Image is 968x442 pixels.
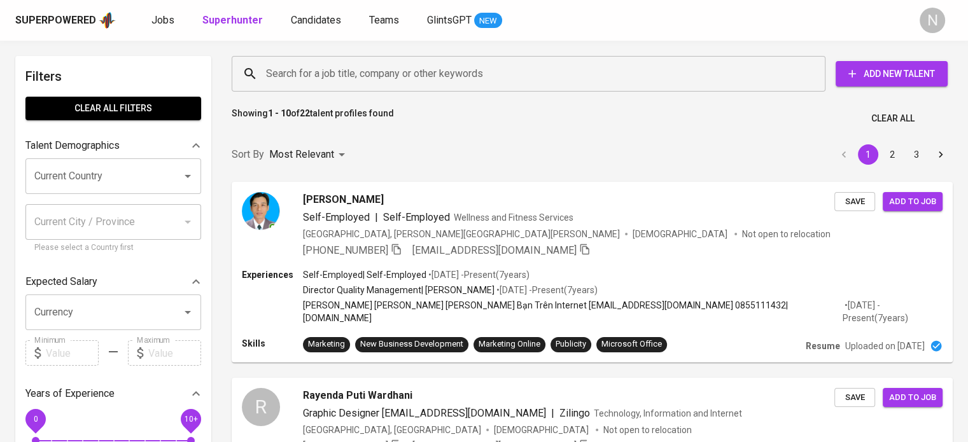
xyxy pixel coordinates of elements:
[495,284,598,296] p: • [DATE] - Present ( 7 years )
[232,147,264,162] p: Sort By
[845,340,925,352] p: Uploaded on [DATE]
[291,14,341,26] span: Candidates
[930,144,951,165] button: Go to next page
[603,424,692,436] p: Not open to relocation
[303,228,620,240] div: [GEOGRAPHIC_DATA], [PERSON_NAME][GEOGRAPHIC_DATA][PERSON_NAME]
[426,268,530,281] p: • [DATE] - Present ( 7 years )
[303,192,384,207] span: [PERSON_NAME]
[806,340,840,352] p: Resume
[556,338,586,350] div: Publicity
[303,299,843,324] p: [PERSON_NAME] [PERSON_NAME] [PERSON_NAME] Bạn Trên Internet [EMAIL_ADDRESS][DOMAIN_NAME] 08551114...
[360,338,463,350] div: New Business Development
[832,144,953,165] nav: pagination navigation
[202,14,263,26] b: Superhunter
[15,13,96,28] div: Superpowered
[883,388,943,408] button: Add to job
[551,406,554,421] span: |
[25,386,115,401] p: Years of Experience
[474,15,502,27] span: NEW
[268,108,291,118] b: 1 - 10
[594,408,742,418] span: Technology, Information and Internet
[269,147,334,162] p: Most Relevant
[633,228,729,240] span: [DEMOGRAPHIC_DATA]
[36,100,191,116] span: Clear All filters
[25,274,97,289] p: Expected Salary
[834,388,875,408] button: Save
[866,107,920,130] button: Clear All
[906,144,927,165] button: Go to page 3
[882,144,902,165] button: Go to page 2
[184,415,197,424] span: 10+
[15,11,116,30] a: Superpoweredapp logo
[300,108,310,118] b: 22
[303,211,370,223] span: Self-Employed
[291,13,344,29] a: Candidates
[25,381,201,406] div: Years of Experience
[427,14,472,26] span: GlintsGPT
[858,144,878,165] button: page 1
[454,212,573,223] span: Wellness and Fitness Services
[836,61,948,86] button: Add New Talent
[834,192,875,212] button: Save
[25,97,201,120] button: Clear All filters
[375,210,378,225] span: |
[148,340,201,366] input: Value
[889,195,936,209] span: Add to job
[34,242,192,254] p: Please select a Country first
[242,388,280,426] div: R
[303,407,546,419] span: Graphic Designer [EMAIL_ADDRESS][DOMAIN_NAME]
[843,299,943,324] p: • [DATE] - Present ( 7 years )
[841,390,869,405] span: Save
[179,167,197,185] button: Open
[269,143,349,167] div: Most Relevant
[841,195,869,209] span: Save
[369,14,399,26] span: Teams
[427,13,502,29] a: GlintsGPT NEW
[202,13,265,29] a: Superhunter
[242,192,280,230] img: c534405a2b348277cf11f4942530c075.png
[25,133,201,158] div: Talent Demographics
[846,66,937,82] span: Add New Talent
[494,424,591,436] span: [DEMOGRAPHIC_DATA]
[308,338,345,350] div: Marketing
[742,228,831,240] p: Not open to relocation
[303,284,495,296] p: Director Quality Management | [PERSON_NAME]
[25,138,120,153] p: Talent Demographics
[151,13,177,29] a: Jobs
[242,337,303,350] p: Skills
[479,338,540,350] div: Marketing Online
[601,338,662,350] div: Microsoft Office
[25,269,201,294] div: Expected Salary
[232,182,953,363] a: [PERSON_NAME]Self-Employed|Self-EmployedWellness and Fitness Services[GEOGRAPHIC_DATA], [PERSON_N...
[303,244,388,256] span: [PHONE_NUMBER]
[303,268,426,281] p: Self-Employed | Self-Employed
[559,407,590,419] span: Zilingo
[232,107,394,130] p: Showing of talent profiles found
[179,303,197,321] button: Open
[303,388,412,403] span: Rayenda Puti Wardhani
[883,192,943,212] button: Add to job
[412,244,577,256] span: [EMAIL_ADDRESS][DOMAIN_NAME]
[889,390,936,405] span: Add to job
[33,415,38,424] span: 0
[25,66,201,86] h6: Filters
[369,13,402,29] a: Teams
[383,211,450,223] span: Self-Employed
[151,14,174,26] span: Jobs
[242,268,303,281] p: Experiences
[46,340,99,366] input: Value
[871,111,915,127] span: Clear All
[303,424,481,436] div: [GEOGRAPHIC_DATA], [GEOGRAPHIC_DATA]
[99,11,116,30] img: app logo
[920,8,945,33] div: N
